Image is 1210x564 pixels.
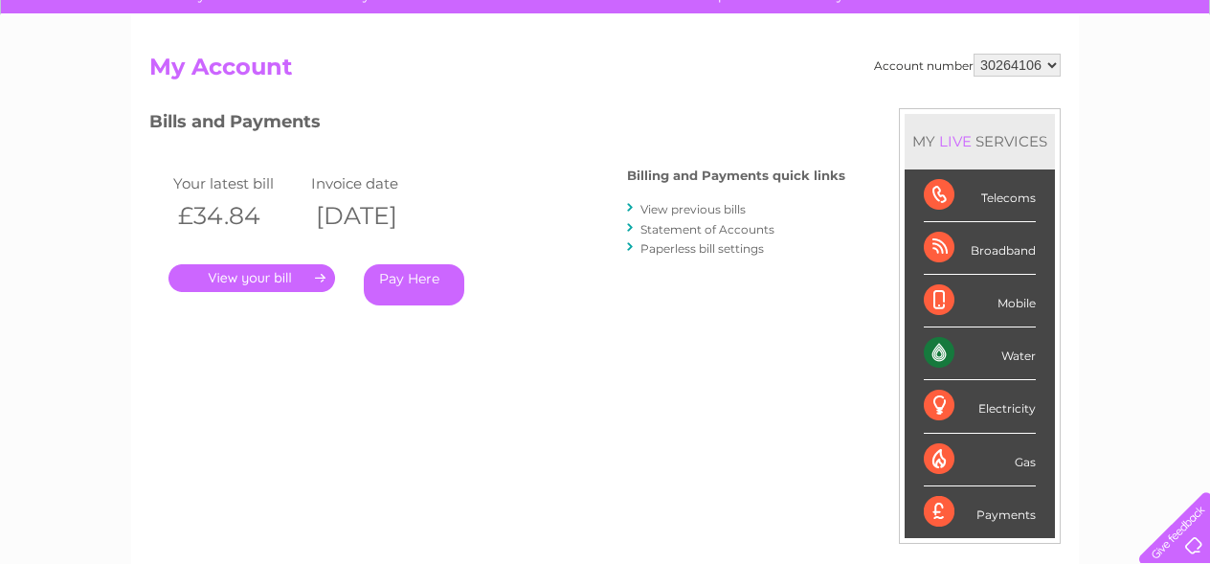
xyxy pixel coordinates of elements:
h4: Billing and Payments quick links [627,169,845,183]
td: Your latest bill [168,170,306,196]
a: View previous bills [640,202,746,216]
a: Log out [1147,81,1192,96]
div: Water [924,327,1036,380]
h3: Bills and Payments [149,108,845,142]
div: Mobile [924,275,1036,327]
a: Blog [1043,81,1071,96]
h2: My Account [149,54,1061,90]
a: Statement of Accounts [640,222,774,237]
a: Contact [1083,81,1130,96]
th: £34.84 [168,196,306,236]
div: Electricity [924,380,1036,433]
a: Pay Here [364,264,464,305]
a: 0333 014 3131 [849,10,981,34]
a: Paperless bill settings [640,241,764,256]
div: Account number [874,54,1061,77]
a: . [168,264,335,292]
a: Energy [921,81,963,96]
div: MY SERVICES [905,114,1055,169]
img: logo.png [42,50,140,108]
div: Gas [924,434,1036,486]
div: Payments [924,486,1036,538]
a: Telecoms [975,81,1032,96]
div: LIVE [935,132,975,150]
td: Invoice date [306,170,444,196]
th: [DATE] [306,196,444,236]
div: Broadband [924,222,1036,275]
a: Water [873,81,909,96]
div: Clear Business is a trading name of Verastar Limited (registered in [GEOGRAPHIC_DATA] No. 3667643... [154,11,1059,93]
div: Telecoms [924,169,1036,222]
